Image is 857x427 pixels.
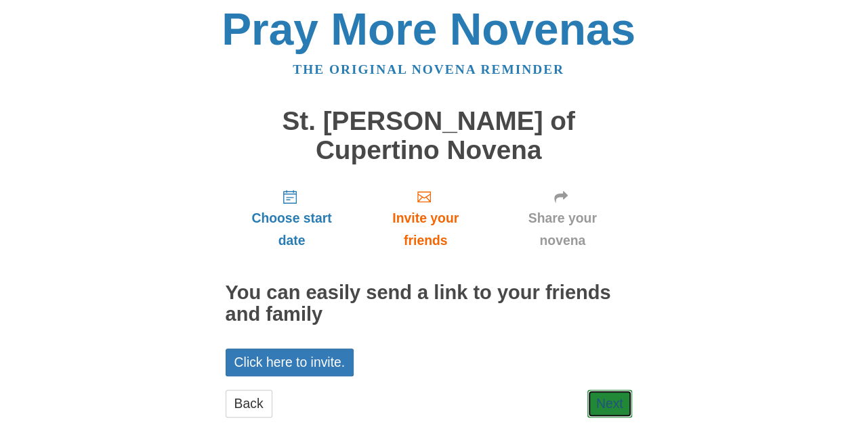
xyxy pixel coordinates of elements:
[587,390,632,418] a: Next
[493,178,632,259] a: Share your novena
[371,207,479,252] span: Invite your friends
[226,107,632,164] h1: St. [PERSON_NAME] of Cupertino Novena
[358,178,493,259] a: Invite your friends
[226,282,632,325] h2: You can easily send a link to your friends and family
[293,62,564,76] a: The original novena reminder
[226,349,354,376] a: Click here to invite.
[239,207,345,252] span: Choose start date
[222,4,635,54] a: Pray More Novenas
[507,207,619,252] span: Share your novena
[226,178,358,259] a: Choose start date
[226,390,272,418] a: Back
